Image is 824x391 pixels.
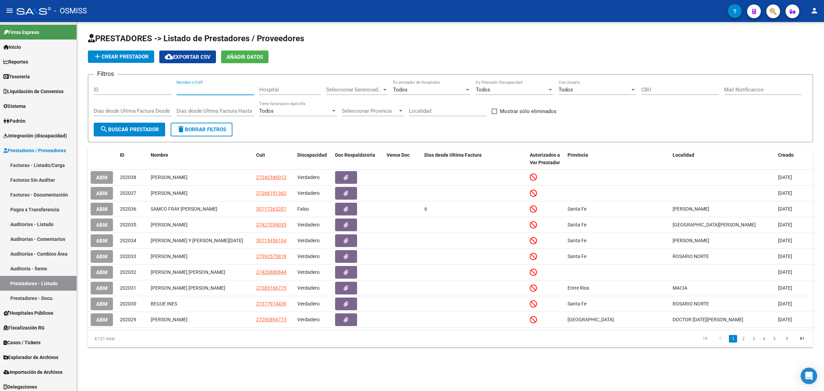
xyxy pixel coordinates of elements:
span: Borrar Filtros [177,126,226,133]
span: [GEOGRAPHIC_DATA] [568,317,614,322]
span: 27392575818 [256,254,286,259]
mat-icon: search [100,125,108,133]
span: Prestadores / Proveedores [3,147,66,154]
div: [PERSON_NAME] [PERSON_NAME] [151,284,251,292]
span: - OSMISS [54,3,87,19]
span: [DATE] [778,317,792,322]
div: [PERSON_NAME] Y [PERSON_NAME][DATE] [151,237,251,245]
span: PRESTADORES -> Listado de Prestadores / Proveedores [88,34,304,43]
span: Verdadero [297,317,320,322]
span: Santa Fe [568,238,586,243]
span: ABM [96,285,107,291]
button: ABM [91,219,113,231]
span: 202035 [120,222,136,227]
li: page 4 [759,333,769,345]
span: 202038 [120,175,136,180]
span: ABM [96,254,107,260]
span: Verdadero [297,190,320,196]
span: 202031 [120,285,136,291]
span: Explorador de Archivos [3,354,58,361]
datatable-header-cell: Cuit [253,148,295,170]
span: Exportar CSV [165,54,210,60]
span: Santa Fe [568,206,586,212]
span: 202036 [120,206,136,212]
span: Doc Respaldatoria [335,152,375,158]
span: Verdadero [297,175,320,180]
datatable-header-cell: Autorizados a Ver Prestador [527,148,565,170]
mat-icon: cloud_download [165,53,173,61]
span: ROSARIO NORTE [673,301,709,306]
span: ID [120,152,124,158]
span: ABM [96,190,107,197]
div: SAMCO FRAY [PERSON_NAME] [151,205,251,213]
button: Buscar Prestador [94,123,165,136]
a: go to first page [699,335,712,343]
button: Exportar CSV [159,51,216,63]
datatable-header-cell: Vence Doc [384,148,422,170]
div: [PERSON_NAME] [151,316,251,324]
span: Padrón [3,117,25,125]
span: Todos [559,87,573,93]
span: 6 [424,206,427,212]
datatable-header-cell: Provincia [565,148,670,170]
div: BEGUE INES [151,300,251,308]
span: 202030 [120,301,136,306]
span: ABM [96,301,107,307]
a: go to next page [780,335,793,343]
span: [DATE] [778,190,792,196]
span: Entre Rios [568,285,589,291]
span: 27385166775 [256,285,286,291]
datatable-header-cell: Discapacidad [295,148,332,170]
a: 5 [770,335,778,343]
span: [PERSON_NAME] [673,206,709,212]
span: ABM [96,238,107,244]
span: 202033 [120,254,136,259]
span: ABM [96,175,107,181]
li: page 2 [738,333,748,345]
li: page 1 [728,333,738,345]
button: ABM [91,298,113,310]
span: Discapacidad [297,152,327,158]
span: Dias desde Ultima Factura [424,152,482,158]
span: MACIA [673,285,687,291]
span: 27377974439 [256,301,286,306]
button: ABM [91,234,113,247]
div: [PERSON_NAME] [151,189,251,197]
span: Todos [393,87,408,93]
a: 4 [760,335,768,343]
datatable-header-cell: Creado [775,148,813,170]
span: 202034 [120,238,136,243]
button: Añadir Datos [221,51,268,63]
span: ABM [96,206,107,212]
span: 202032 [120,269,136,275]
span: 27242346012 [256,175,286,180]
button: ABM [91,203,113,215]
span: Provincia [568,152,588,158]
span: Añadir Datos [227,54,263,60]
span: ABM [96,317,107,323]
span: [DATE] [778,269,792,275]
a: go to previous page [714,335,727,343]
span: Crear Prestador [93,54,149,60]
span: [DATE] [778,238,792,243]
span: Seleccionar Gerenciador [326,87,382,93]
datatable-header-cell: Nombre [148,148,253,170]
span: Delegaciones [3,383,37,391]
span: Sistema [3,102,26,110]
span: Verdadero [297,301,320,306]
span: Seleccionar Provincia [342,108,398,114]
span: ABM [96,269,107,276]
span: Mostrar sólo eliminados [500,107,557,115]
button: ABM [91,266,113,279]
li: page 5 [769,333,779,345]
a: go to last page [796,335,809,343]
span: Fiscalización RG [3,324,45,332]
span: Buscar Prestador [100,126,159,133]
mat-icon: delete [177,125,185,133]
span: 27427039035 [256,222,286,227]
span: [DATE] [778,222,792,227]
h3: Filtros [94,69,117,79]
datatable-header-cell: ID [117,148,148,170]
span: Tesorería [3,73,30,80]
span: [DATE] [778,254,792,259]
